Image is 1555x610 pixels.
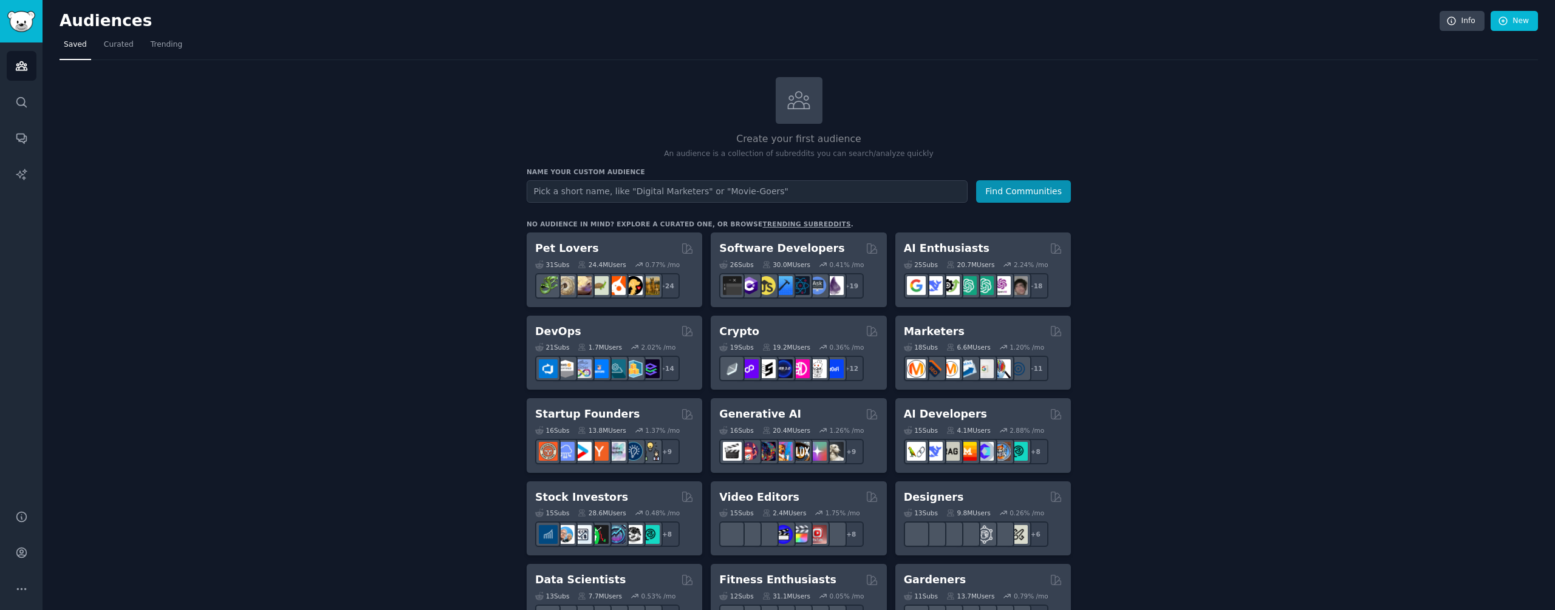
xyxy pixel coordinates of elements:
div: + 11 [1023,356,1048,381]
div: 7.7M Users [578,592,622,600]
img: MarketingResearch [992,359,1011,378]
img: AItoolsCatalog [941,276,960,295]
img: DevOpsLinks [590,359,609,378]
h2: Software Developers [719,241,844,256]
div: 16 Sub s [719,426,753,435]
img: AIDevelopersSociety [1009,442,1028,461]
div: 1.75 % /mo [825,509,860,517]
img: defiblockchain [791,359,810,378]
img: learndesign [992,525,1011,544]
div: 2.4M Users [762,509,807,517]
div: 0.36 % /mo [830,343,864,351]
div: + 8 [654,521,680,547]
div: 20.4M Users [762,426,810,435]
img: logodesign [924,525,943,544]
div: + 19 [838,273,864,299]
div: 13.8M Users [578,426,626,435]
img: aivideo [723,442,742,461]
div: 31.1M Users [762,592,810,600]
a: Trending [146,35,186,60]
div: 24.4M Users [578,260,626,269]
p: An audience is a collection of subreddits you can search/analyze quickly [527,149,1071,160]
a: Info [1440,11,1485,32]
div: 4.1M Users [946,426,991,435]
h3: Name your custom audience [527,168,1071,176]
img: deepdream [757,442,776,461]
div: 28.6M Users [578,509,626,517]
span: Curated [104,39,134,50]
img: dalle2 [740,442,759,461]
img: ValueInvesting [556,525,575,544]
div: + 8 [838,521,864,547]
img: Entrepreneurship [624,442,643,461]
a: trending subreddits [762,220,850,228]
h2: AI Enthusiasts [904,241,989,256]
div: 13 Sub s [904,509,938,517]
img: aws_cdk [624,359,643,378]
img: Rag [941,442,960,461]
div: 18 Sub s [904,343,938,351]
img: bigseo [924,359,943,378]
img: Emailmarketing [958,359,977,378]
img: typography [907,525,926,544]
img: ballpython [556,276,575,295]
img: platformengineering [607,359,626,378]
img: defi_ [825,359,844,378]
span: Trending [151,39,182,50]
img: starryai [808,442,827,461]
div: 0.53 % /mo [641,592,676,600]
div: + 8 [1023,439,1048,464]
div: 2.24 % /mo [1014,260,1048,269]
div: 13 Sub s [535,592,569,600]
h2: Video Editors [719,490,799,505]
img: editors [740,525,759,544]
img: turtle [590,276,609,295]
div: + 9 [654,439,680,464]
div: 15 Sub s [904,426,938,435]
img: userexperience [975,525,994,544]
img: ArtificalIntelligence [1009,276,1028,295]
img: Trading [590,525,609,544]
img: ycombinator [590,442,609,461]
h2: DevOps [535,324,581,339]
h2: Startup Founders [535,407,640,422]
div: + 14 [654,356,680,381]
img: StocksAndTrading [607,525,626,544]
div: 15 Sub s [535,509,569,517]
div: No audience in mind? Explore a curated one, or browse . [527,220,853,228]
div: 2.88 % /mo [1010,426,1044,435]
input: Pick a short name, like "Digital Marketers" or "Movie-Goers" [527,180,968,203]
div: 19 Sub s [719,343,753,351]
div: 26 Sub s [719,260,753,269]
h2: Gardeners [904,572,966,588]
div: 16 Sub s [535,426,569,435]
div: + 18 [1023,273,1048,299]
img: googleads [975,359,994,378]
img: AskMarketing [941,359,960,378]
div: 0.05 % /mo [830,592,864,600]
h2: Crypto [719,324,759,339]
h2: Marketers [904,324,965,339]
img: software [723,276,742,295]
img: Forex [573,525,592,544]
img: chatgpt_promptDesign [958,276,977,295]
img: web3 [774,359,793,378]
img: llmops [992,442,1011,461]
img: chatgpt_prompts_ [975,276,994,295]
img: dividends [539,525,558,544]
a: New [1491,11,1538,32]
img: iOSProgramming [774,276,793,295]
div: 25 Sub s [904,260,938,269]
div: 0.79 % /mo [1014,592,1048,600]
img: ethstaker [757,359,776,378]
img: UX_Design [1009,525,1028,544]
img: PlatformEngineers [641,359,660,378]
img: learnjavascript [757,276,776,295]
img: OpenSourceAI [975,442,994,461]
div: 19.2M Users [762,343,810,351]
img: SaaS [556,442,575,461]
img: DreamBooth [825,442,844,461]
h2: Pet Lovers [535,241,599,256]
button: Find Communities [976,180,1071,203]
img: GummySearch logo [7,11,35,32]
